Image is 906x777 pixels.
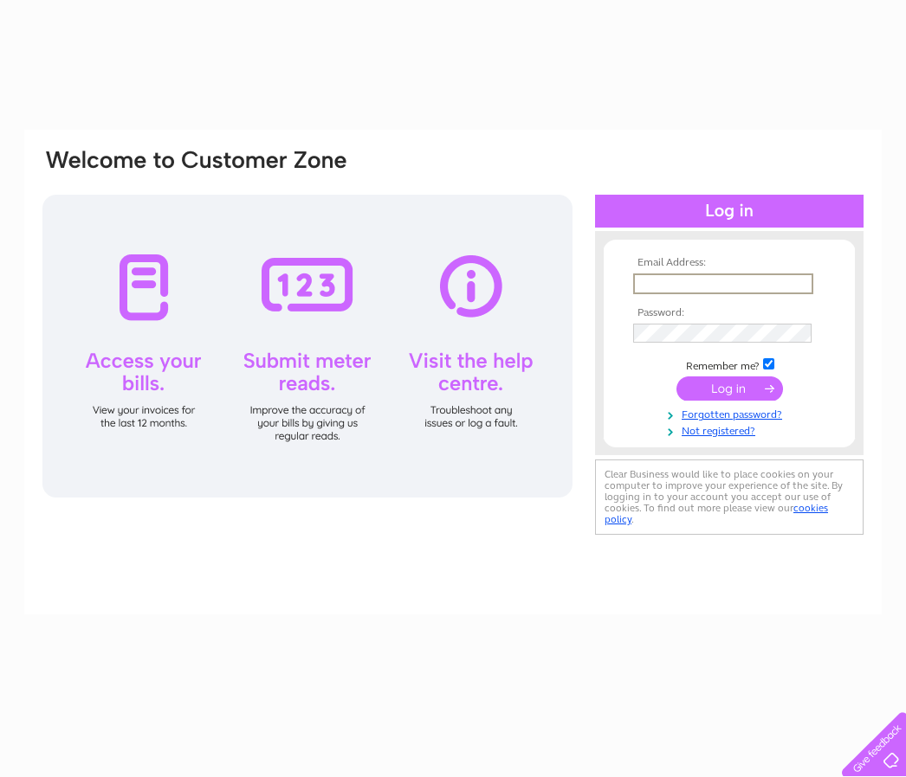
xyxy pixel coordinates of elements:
[633,421,830,438] a: Not registered?
[595,459,864,535] div: Clear Business would like to place cookies on your computer to improve your experience of the sit...
[629,257,830,269] th: Email Address:
[629,307,830,319] th: Password:
[629,356,830,373] td: Remember me?
[633,405,830,421] a: Forgotten password?
[676,376,783,401] input: Submit
[605,502,828,525] a: cookies policy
